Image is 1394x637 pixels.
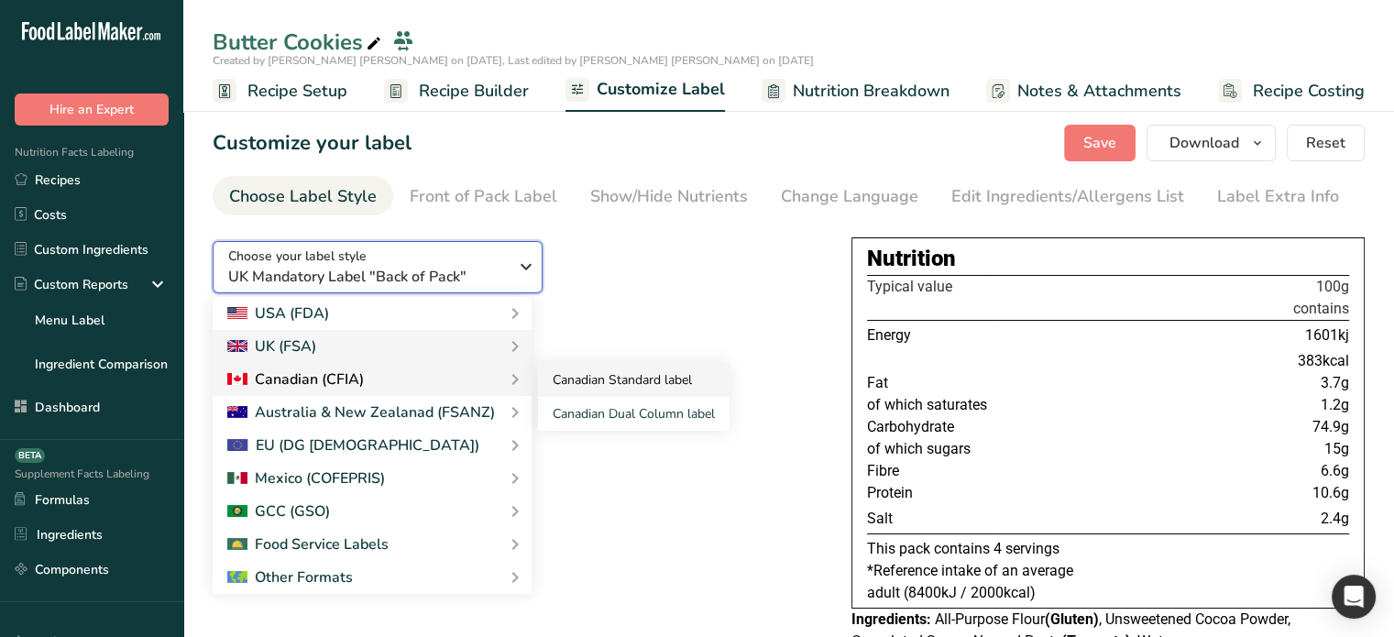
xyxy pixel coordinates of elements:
[993,276,1349,321] th: 100g contains
[867,372,993,394] td: Fat
[986,71,1181,112] a: Notes & Attachments
[247,79,347,104] span: Recipe Setup
[213,241,543,293] button: Choose your label style UK Mandatory Label "Back of Pack"
[951,184,1184,209] div: Edit Ingredients/Allergens List
[213,71,347,112] a: Recipe Setup
[1321,374,1349,391] span: 3.7g
[1253,79,1365,104] span: Recipe Costing
[227,500,330,522] div: GCC (GSO)
[227,368,364,390] div: Canadian (CFIA)
[410,184,557,209] div: Front of Pack Label
[15,275,128,294] div: Custom Reports
[15,93,169,126] button: Hire an Expert
[227,434,479,456] div: EU (DG [DEMOGRAPHIC_DATA])
[1217,184,1339,209] div: Label Extra Info
[1045,610,1099,628] b: (Gluten)
[867,276,993,321] th: Typical value
[590,184,748,209] div: Show/Hide Nutrients
[851,610,931,628] span: Ingredients:
[213,53,814,68] span: Created by [PERSON_NAME] [PERSON_NAME] on [DATE], Last edited by [PERSON_NAME] [PERSON_NAME] on [...
[1321,462,1349,479] span: 6.6g
[762,71,949,112] a: Nutrition Breakdown
[867,460,993,482] td: Fibre
[228,266,508,288] span: UK Mandatory Label "Back of Pack"
[1306,132,1345,154] span: Reset
[793,79,949,104] span: Nutrition Breakdown
[1321,396,1349,413] span: 1.2g
[597,77,725,102] span: Customize Label
[1312,484,1349,501] span: 10.6g
[538,363,730,397] a: Canadian Standard label
[867,438,993,460] td: of which sugars
[867,504,993,534] td: Salt
[1305,326,1349,344] span: 1601kj
[1169,132,1239,154] span: Download
[1083,132,1116,154] span: Save
[1298,352,1349,369] span: 383kcal
[229,184,377,209] div: Choose Label Style
[15,448,45,463] div: BETA
[228,247,367,266] span: Choose your label style
[419,79,529,104] span: Recipe Builder
[867,416,993,438] td: Carbohydrate
[227,505,247,518] img: 2Q==
[227,302,329,324] div: USA (FDA)
[867,321,993,351] td: Energy
[1017,79,1181,104] span: Notes & Attachments
[227,566,353,588] div: Other Formats
[538,397,730,431] a: Canadian Dual Column label
[867,538,1349,560] p: This pack contains 4 servings
[1287,125,1365,161] button: Reset
[867,394,993,416] td: of which saturates
[1064,125,1136,161] button: Save
[1324,440,1349,457] span: 15g
[227,533,389,555] div: Food Service Labels
[867,242,1349,275] div: Nutrition
[213,26,385,59] div: Butter Cookies
[565,69,725,113] a: Customize Label
[1147,125,1276,161] button: Download
[227,401,495,423] div: Australia & New Zealanad (FSANZ)
[1321,510,1349,527] span: 2.4g
[1312,418,1349,435] span: 74.9g
[227,335,316,357] div: UK (FSA)
[1332,575,1376,619] div: Open Intercom Messenger
[213,128,412,159] h1: Customize your label
[227,467,385,489] div: Mexico (COFEPRIS)
[1218,71,1365,112] a: Recipe Costing
[384,71,529,112] a: Recipe Builder
[867,562,1073,601] span: *Reference intake of an average adult (8400kJ / 2000kcal)
[781,184,918,209] div: Change Language
[867,482,993,504] td: Protein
